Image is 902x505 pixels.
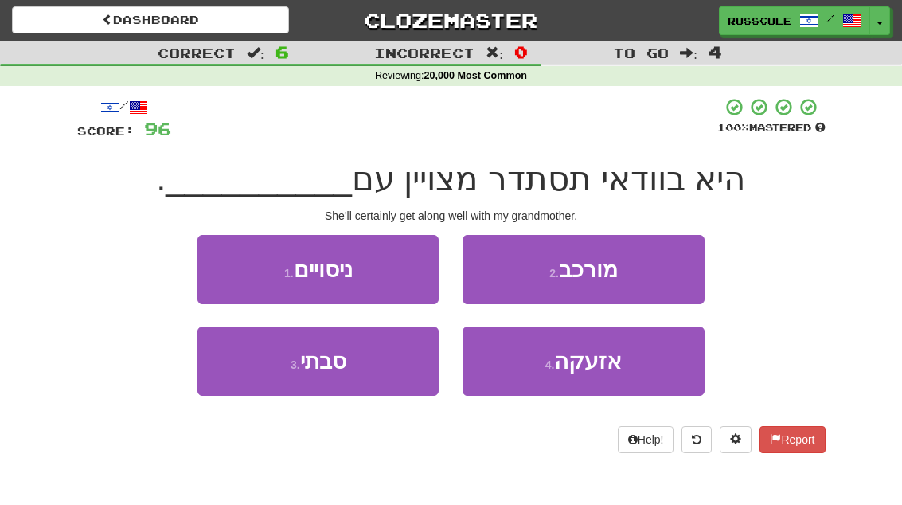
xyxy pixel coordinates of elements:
[709,42,722,61] span: 4
[613,45,669,61] span: To go
[77,208,826,224] div: She'll certainly get along well with my grandmother.
[313,6,590,34] a: Clozemaster
[719,6,870,35] a: russcule /
[717,121,749,134] span: 100 %
[12,6,289,33] a: Dashboard
[77,124,135,138] span: Score:
[554,349,622,374] span: אזעקה
[291,358,300,371] small: 3 .
[294,257,353,282] span: ניסויים
[618,426,674,453] button: Help!
[275,42,289,61] span: 6
[197,327,439,396] button: 3.סבתי
[759,426,825,453] button: Report
[158,45,236,61] span: Correct
[247,46,264,60] span: :
[681,426,712,453] button: Round history (alt+y)
[717,121,826,135] div: Mastered
[463,327,704,396] button: 4.אזעקה
[549,267,559,280] small: 2 .
[166,160,352,198] span: __________
[374,45,474,61] span: Incorrect
[77,97,171,117] div: /
[514,42,528,61] span: 0
[424,70,527,81] strong: 20,000 Most Common
[728,14,791,28] span: russcule
[157,160,166,198] span: .
[284,267,294,280] small: 1 .
[826,13,834,24] span: /
[300,349,346,374] span: סבתי
[545,358,555,371] small: 4 .
[559,257,618,282] span: מורכב
[197,235,439,304] button: 1.ניסויים
[352,160,746,198] span: היא בוודאי תסתדר מצויין עם
[463,235,704,304] button: 2.מורכב
[680,46,697,60] span: :
[486,46,503,60] span: :
[144,119,171,139] span: 96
